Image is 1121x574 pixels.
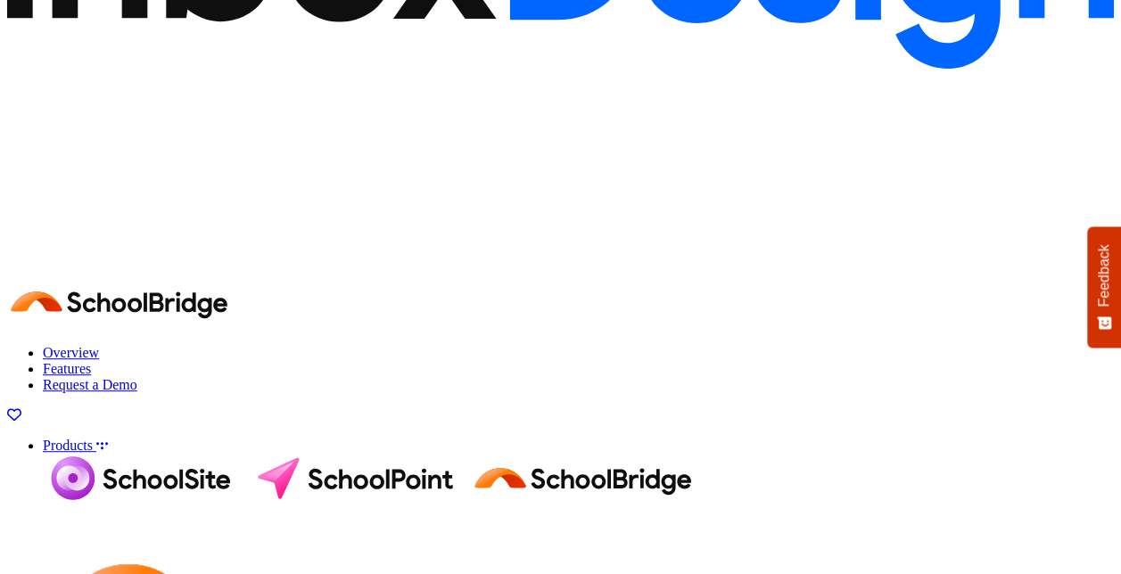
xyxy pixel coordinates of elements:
[43,438,93,453] span: Products
[43,361,91,376] a: Features
[1087,226,1121,348] button: Feedback - Show survey
[471,454,705,504] img: schoolbridge logo
[1096,244,1112,307] span: Feedback
[7,277,242,327] img: schoolbridge logo
[43,377,137,392] a: Request a Demo
[248,454,467,504] img: schoolpoint logo
[43,345,99,360] a: Overview
[7,72,1114,274] img: Inbox Design logo
[43,454,244,504] img: schoolsite logo
[43,438,108,453] a: Products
